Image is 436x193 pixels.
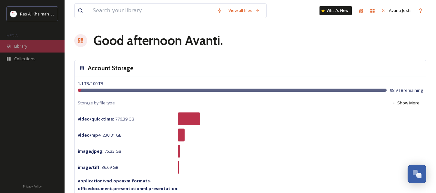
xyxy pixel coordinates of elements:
[78,148,121,154] span: 75.33 GB
[389,7,411,13] span: Avanti Joshi
[20,11,111,17] span: Ras Al Khaimah Tourism Development Authority
[378,4,415,17] a: Avanti Joshi
[88,63,134,73] h3: Account Storage
[390,87,423,93] span: 98.9 TB remaining
[408,165,426,183] button: Open Chat
[78,116,114,122] strong: video/quicktime :
[78,100,115,106] span: Storage by file type
[78,116,134,122] span: 776.39 GB
[6,33,18,38] span: MEDIA
[225,4,263,17] a: View all files
[78,81,103,86] span: 1.1 TB / 100 TB
[94,31,223,50] h1: Good afternoon Avanti .
[78,132,102,138] strong: video/mp4 :
[23,184,42,188] span: Privacy Policy
[78,164,118,170] span: 36.69 GB
[78,164,101,170] strong: image/tiff :
[78,178,178,191] strong: application/vnd.openxmlformats-officedocument.presentationml.presentation :
[14,56,35,62] span: Collections
[10,11,17,17] img: Logo_RAKTDA_RGB-01.png
[23,182,42,190] a: Privacy Policy
[89,4,214,18] input: Search your library
[78,148,104,154] strong: image/jpeg :
[389,97,423,109] button: Show More
[319,6,352,15] a: What's New
[78,132,122,138] span: 230.81 GB
[14,43,27,49] span: Library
